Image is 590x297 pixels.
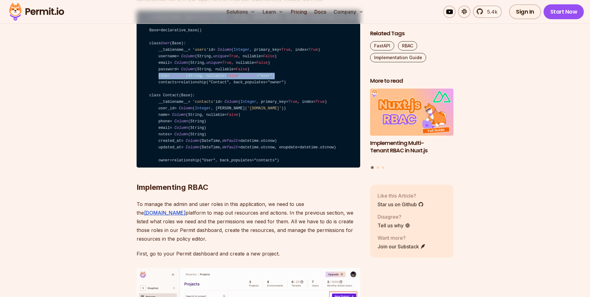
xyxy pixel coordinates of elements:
[188,48,190,52] span: =
[371,166,374,169] button: Go to slide 1
[483,8,497,15] span: 5.4k
[265,80,268,85] span: =
[313,100,316,104] span: =
[288,100,297,104] span: True
[218,48,231,52] span: Column
[177,67,179,72] span: =
[370,89,454,136] img: Implementing Multi-Tenant RBAC in Nuxt.js
[473,6,502,18] a: 5.4k
[224,6,258,18] button: Solutions
[144,210,186,216] a: [DOMAIN_NAME]
[6,1,67,22] img: Permit logo
[186,139,199,143] span: Column
[170,119,172,124] span: =
[234,67,236,72] span: =
[282,48,291,52] span: True
[222,139,238,143] span: default
[174,61,188,65] span: Column
[170,61,172,65] span: =
[137,11,360,168] code: sqlalchemy import , , String, [PERSON_NAME], DateTime sqlalchemy.orm import relationship, declara...
[378,192,424,199] p: Like this Article?
[263,54,275,59] span: False
[229,54,238,59] span: True
[174,119,188,124] span: Column
[370,41,394,50] a: FastAPI
[234,48,249,52] span: Integer
[195,106,211,111] span: Integer
[225,100,238,104] span: Column
[309,48,318,52] span: True
[174,126,188,130] span: Column
[378,234,426,241] p: Want more?
[227,54,229,59] span: =
[256,74,259,78] span: =
[193,48,208,52] span: 'users'
[370,77,454,85] h2: More to read
[177,54,179,59] span: =
[177,80,179,85] span: =
[307,48,309,52] span: =
[181,145,183,150] span: =
[170,158,172,163] span: =
[377,166,379,168] button: Go to slide 2
[137,158,360,192] h2: Implementing RBAC
[172,113,186,117] span: Column
[159,28,161,33] span: =
[222,145,238,150] span: default
[370,53,426,62] a: Implementation Guide
[240,100,256,104] span: Integer
[378,221,410,229] a: Tell us why
[252,158,254,163] span: =
[227,74,238,78] span: False
[238,139,240,143] span: =
[172,74,186,78] span: Column
[378,200,424,208] a: Star us on Github
[181,54,195,59] span: Column
[186,145,199,150] span: Column
[279,48,281,52] span: =
[382,166,384,168] button: Go to slide 3
[225,113,227,117] span: =
[161,41,170,46] span: User
[260,6,286,18] button: Learn
[137,200,360,243] p: To manage the admin and user roles in this application, we need to use the platform to map out re...
[193,100,216,104] span: 'contacts'
[254,61,256,65] span: =
[188,100,190,104] span: =
[509,4,541,19] a: Sign In
[398,41,417,50] a: RBAC
[378,213,410,220] p: Disagree?
[225,74,227,78] span: =
[370,139,454,155] h3: Implementing Multi-Tenant RBAC in Nuxt.js
[206,61,220,65] span: unique
[213,54,227,59] span: unique
[370,30,454,37] h2: Related Tags
[240,74,256,78] span: default
[370,89,454,170] div: Posts
[168,74,170,78] span: =
[168,113,170,117] span: =
[222,61,231,65] span: True
[370,89,454,162] li: 1 of 3
[544,4,584,19] a: Start Now
[220,61,222,65] span: =
[236,67,247,72] span: False
[261,54,263,59] span: =
[213,48,215,52] span: =
[238,145,240,150] span: =
[220,100,222,104] span: =
[227,113,238,117] span: False
[316,100,325,104] span: True
[170,132,172,137] span: =
[247,106,281,111] span: '[DOMAIN_NAME]'
[378,242,426,250] a: Join our Substack
[312,6,329,18] a: Docs
[288,6,309,18] a: Pricing
[174,132,188,137] span: Column
[179,106,193,111] span: Column
[137,249,360,258] p: First, go to your Permit dashboard and create a new project.
[370,89,454,162] a: Implementing Multi-Tenant RBAC in Nuxt.jsImplementing Multi-Tenant RBAC in Nuxt.js
[297,145,299,150] span: =
[181,67,195,72] span: Column
[331,6,366,18] button: Company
